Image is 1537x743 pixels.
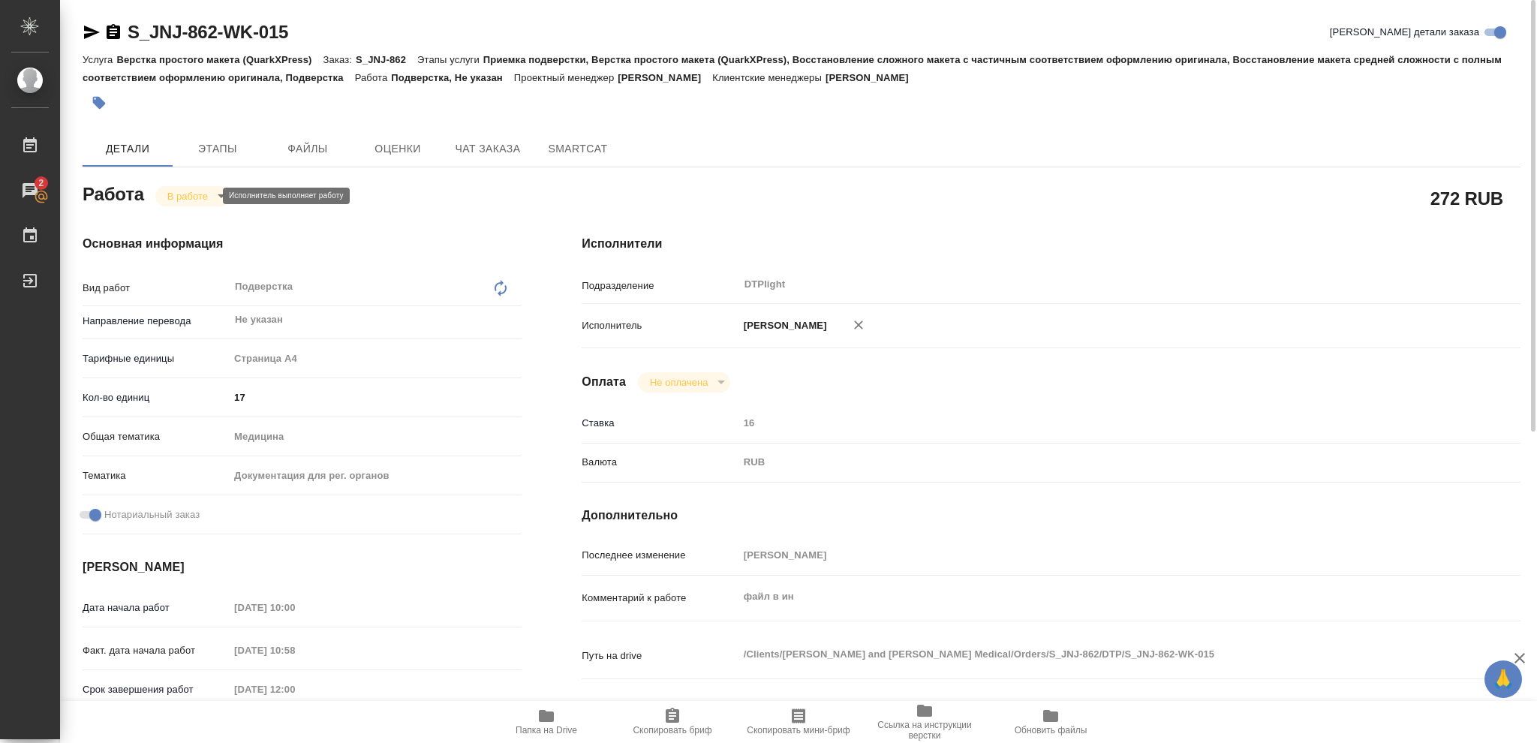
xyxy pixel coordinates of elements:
[83,390,229,405] p: Кол-во единиц
[633,725,711,735] span: Скопировать бриф
[582,278,738,293] p: Подразделение
[1484,660,1522,698] button: 🙏
[229,346,522,371] div: Страница А4
[83,23,101,41] button: Скопировать ссылку для ЯМессенджера
[738,450,1442,475] div: RUB
[738,544,1442,566] input: Пустое поле
[116,54,323,65] p: Верстка простого макета (QuarkXPress)
[104,507,200,522] span: Нотариальный заказ
[582,455,738,470] p: Валюта
[582,416,738,431] p: Ставка
[871,720,979,741] span: Ссылка на инструкции верстки
[826,72,920,83] p: [PERSON_NAME]
[83,682,229,697] p: Срок завершения работ
[229,597,360,618] input: Пустое поле
[417,54,483,65] p: Этапы услуги
[516,725,577,735] span: Папка на Drive
[582,235,1520,253] h4: Исполнители
[323,54,356,65] p: Заказ:
[104,23,122,41] button: Скопировать ссылку
[83,235,522,253] h4: Основная информация
[988,701,1114,743] button: Обновить файлы
[229,678,360,700] input: Пустое поле
[182,140,254,158] span: Этапы
[391,72,514,83] p: Подверстка, Не указан
[735,701,862,743] button: Скопировать мини-бриф
[356,54,417,65] p: S_JNJ-862
[842,308,875,341] button: Удалить исполнителя
[1490,663,1516,695] span: 🙏
[83,86,116,119] button: Добавить тэг
[83,54,116,65] p: Услуга
[582,373,626,391] h4: Оплата
[4,172,56,209] a: 2
[83,314,229,329] p: Направление перевода
[128,22,288,42] a: S_JNJ-862-WK-015
[83,558,522,576] h4: [PERSON_NAME]
[229,639,360,661] input: Пустое поле
[582,318,738,333] p: Исполнитель
[1430,185,1503,211] h2: 272 RUB
[738,584,1442,609] textarea: файл в ин
[712,72,826,83] p: Клиентские менеджеры
[638,372,730,393] div: В работе
[862,701,988,743] button: Ссылка на инструкции верстки
[483,701,609,743] button: Папка на Drive
[229,424,522,450] div: Медицина
[83,429,229,444] p: Общая тематика
[83,600,229,615] p: Дата начала работ
[582,548,738,563] p: Последнее изменение
[83,281,229,296] p: Вид работ
[1015,725,1087,735] span: Обновить файлы
[738,642,1442,667] textarea: /Clients/[PERSON_NAME] and [PERSON_NAME] Medical/Orders/S_JNJ-862/DTP/S_JNJ-862-WK-015
[92,140,164,158] span: Детали
[155,186,230,206] div: В работе
[738,412,1442,434] input: Пустое поле
[747,725,850,735] span: Скопировать мини-бриф
[618,72,712,83] p: [PERSON_NAME]
[362,140,434,158] span: Оценки
[542,140,614,158] span: SmartCat
[582,507,1520,525] h4: Дополнительно
[645,376,712,389] button: Не оплачена
[582,648,738,663] p: Путь на drive
[163,190,212,203] button: В работе
[514,72,618,83] p: Проектный менеджер
[229,387,522,408] input: ✎ Введи что-нибудь
[83,468,229,483] p: Тематика
[83,351,229,366] p: Тарифные единицы
[609,701,735,743] button: Скопировать бриф
[582,591,738,606] p: Комментарий к работе
[452,140,524,158] span: Чат заказа
[1330,25,1479,40] span: [PERSON_NAME] детали заказа
[355,72,392,83] p: Работа
[229,463,522,489] div: Документация для рег. органов
[83,179,144,206] h2: Работа
[83,643,229,658] p: Факт. дата начала работ
[272,140,344,158] span: Файлы
[29,176,53,191] span: 2
[83,54,1502,83] p: Приемка подверстки, Верстка простого макета (QuarkXPress), Восстановление сложного макета с части...
[738,318,827,333] p: [PERSON_NAME]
